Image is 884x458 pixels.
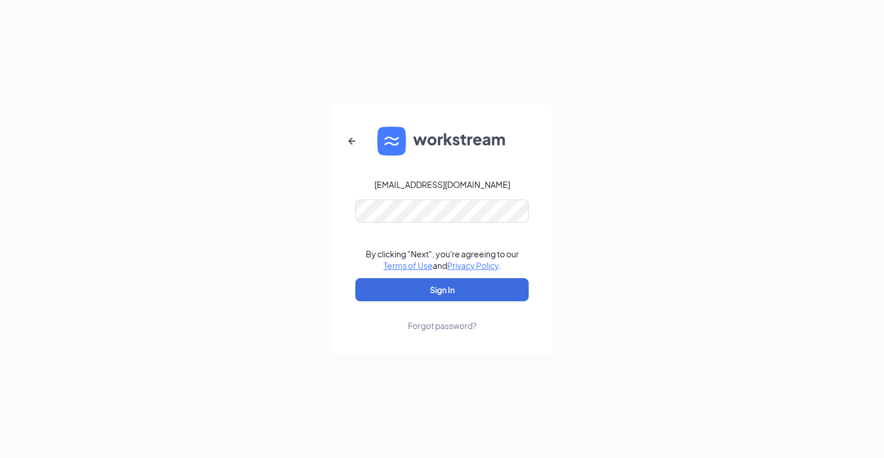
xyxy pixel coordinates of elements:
[447,260,499,271] a: Privacy Policy
[408,320,477,331] div: Forgot password?
[384,260,433,271] a: Terms of Use
[366,248,519,271] div: By clicking "Next", you're agreeing to our and .
[374,179,510,190] div: [EMAIL_ADDRESS][DOMAIN_NAME]
[377,127,507,156] img: WS logo and Workstream text
[345,134,359,148] svg: ArrowLeftNew
[355,278,529,301] button: Sign In
[338,127,366,155] button: ArrowLeftNew
[408,301,477,331] a: Forgot password?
